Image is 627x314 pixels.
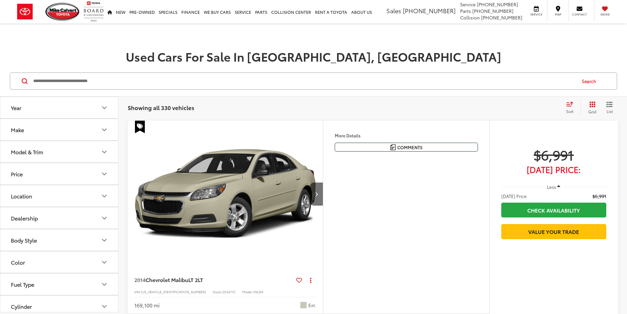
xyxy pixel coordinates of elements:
button: PricePrice [0,163,119,185]
span: 253471C [222,289,236,294]
div: 2014 Chevrolet Malibu LT 2LT 0 [127,121,324,268]
button: Actions [305,274,316,286]
div: Make [11,127,24,133]
div: Dealership [11,215,38,221]
span: 2014 [134,276,145,283]
div: Year [100,104,108,112]
button: Model & TrimModel & Trim [0,141,119,162]
button: Next image [310,183,323,206]
div: Year [11,104,21,111]
span: Model: [242,289,253,294]
span: [PHONE_NUMBER] [472,8,513,14]
span: [DATE] Price: [501,193,528,199]
div: Fuel Type [11,281,34,287]
span: [US_VEHICLE_IDENTIFICATION_NUMBER] [141,289,206,294]
button: Search [576,73,606,89]
span: Special [135,121,145,133]
span: Collision [460,14,480,21]
span: [PHONE_NUMBER] [403,6,456,15]
button: MakeMake [0,119,119,140]
div: Body Style [11,237,37,243]
span: Stock: [213,289,222,294]
button: Select sort value [563,101,581,114]
span: Less [547,184,556,190]
div: Price [100,170,108,178]
button: Body StyleBody Style [0,229,119,251]
span: List [606,108,613,114]
img: Comments [390,144,396,150]
div: Model & Trim [100,148,108,156]
button: Comments [335,143,478,152]
span: Champagne Silver Metallic [300,302,307,308]
span: [DATE] Price: [501,166,606,173]
a: Check Availability [501,203,606,217]
button: Grid View [581,101,601,114]
span: Grid [588,109,596,114]
span: Map [551,12,565,16]
span: $6,991 [501,146,606,163]
span: LT 2LT [188,276,203,283]
span: Sort [566,108,573,114]
button: Fuel TypeFuel Type [0,273,119,295]
span: Service [460,1,476,8]
img: Mike Calvert Toyota [45,3,80,21]
div: Color [100,258,108,266]
div: Fuel Type [100,280,108,288]
span: VIN: [134,289,141,294]
img: 2014 Chevrolet Malibu LT 2LT [127,121,324,268]
button: LocationLocation [0,185,119,207]
div: Model & Trim [11,149,43,155]
span: Service [529,12,544,16]
span: 1GC69 [253,289,263,294]
span: Parts [460,8,471,14]
button: List View [601,101,618,114]
span: Ext. [308,302,316,308]
div: Price [11,171,23,177]
span: $6,991 [592,193,606,199]
button: YearYear [0,97,119,118]
div: Location [100,192,108,200]
div: Cylinder [100,302,108,310]
button: ColorColor [0,251,119,273]
span: dropdown dots [310,277,311,283]
div: Dealership [100,214,108,222]
div: 169,100 mi [134,301,160,309]
span: Sales [386,6,401,15]
span: [PHONE_NUMBER] [481,14,522,21]
span: Contact [572,12,587,16]
span: Comments [397,144,423,151]
a: Value Your Trade [501,224,606,239]
input: Search by Make, Model, or Keyword [33,73,576,89]
span: Saved [598,12,612,16]
h4: More Details [335,133,478,138]
span: [PHONE_NUMBER] [477,1,518,8]
button: DealershipDealership [0,207,119,229]
button: Less [544,181,564,193]
div: Location [11,193,32,199]
div: Body Style [100,236,108,244]
span: Showing all 330 vehicles [128,103,194,111]
span: Chevrolet Malibu [145,276,188,283]
a: 2014 Chevrolet Malibu LT 2LT2014 Chevrolet Malibu LT 2LT2014 Chevrolet Malibu LT 2LT2014 Chevrole... [127,121,324,268]
div: Make [100,126,108,134]
a: 2014Chevrolet MalibuLT 2LT [134,276,294,283]
div: Color [11,259,25,265]
div: Cylinder [11,303,32,309]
